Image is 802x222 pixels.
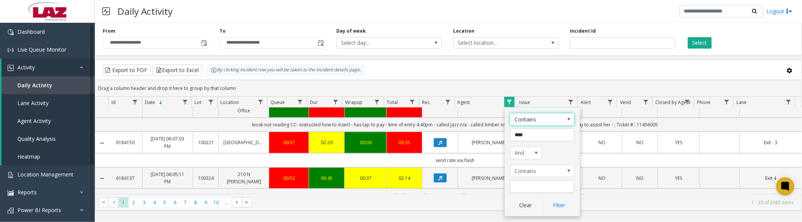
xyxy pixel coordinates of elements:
[113,139,138,146] a: 6184150
[744,175,797,182] a: Exit 4
[114,2,176,20] h3: Daily Activity
[95,82,802,95] div: Drag a column header and drop it here to group by that column
[391,175,417,182] a: 02:14
[256,97,266,107] a: Location Filter Menu
[336,28,366,35] label: Day of week
[17,64,35,71] span: Activity
[722,97,732,107] a: Phone Filter Menu
[211,67,217,73] img: infoIcon.svg
[95,175,108,181] a: Collapse Details
[675,139,683,146] span: YES
[316,38,325,48] span: Toggle popup
[510,165,574,178] span: Agent Filter Operators
[149,197,160,208] span: Page 4
[152,65,202,76] button: Export to Excel
[234,199,240,205] span: Go to the next page
[207,65,365,76] div: By clicking Incident row you will be taken to the incident details page.
[180,97,190,107] a: Date Filter Menu
[387,99,398,105] span: Total
[17,171,74,178] span: Location Management
[510,197,541,214] button: Clear
[463,175,515,182] a: [PERSON_NAME]
[17,99,49,107] span: Lane Activity
[103,65,151,76] button: Export to PDF
[158,99,164,105] span: Sortable
[510,165,561,177] span: Contains
[270,99,285,105] span: Queue
[372,97,382,107] a: Wrapup Filter Menu
[8,29,14,35] img: 'icon'
[510,147,535,159] span: And
[160,197,170,208] span: Page 5
[2,58,95,76] a: Activity
[139,197,149,208] span: Page 3
[8,172,14,178] img: 'icon'
[510,180,574,193] input: Agent Filter
[108,153,802,167] td: send rate via flash
[453,28,474,35] label: Location
[656,99,691,105] span: Closed by Agent
[198,175,214,182] a: 100324
[17,82,52,89] span: Daily Activity
[349,175,382,182] a: 00:37
[8,208,14,214] img: 'icon'
[463,139,515,146] a: [PERSON_NAME]
[581,99,591,105] span: Alert
[330,97,341,107] a: Dur Filter Menu
[108,189,802,203] td: kiosk not readign CC- instructed how to insert - resolved
[543,197,574,214] button: Filter
[129,197,139,208] span: Page 2
[199,38,208,48] span: Toggle popup
[220,28,226,35] label: To
[510,113,574,126] span: Agent Filter Operators
[221,99,239,105] span: Location
[8,190,14,196] img: 'icon'
[310,99,318,105] span: Dur
[2,148,95,165] a: Heatmap
[337,38,421,48] span: Select day...
[102,2,110,20] img: pageIcon
[587,175,617,182] a: NO
[2,76,95,94] a: Daily Activity
[295,97,305,107] a: Queue Filter Menu
[95,140,108,146] a: Collapse Details
[314,175,340,182] div: 00:45
[223,171,264,185] a: 210 N [PERSON_NAME]
[274,175,304,182] a: 00:52
[8,47,14,53] img: 'icon'
[510,128,574,141] input: Agent Filter
[587,139,617,146] a: NO
[2,112,95,130] a: Agent Activity
[783,97,794,107] a: Lane Filter Menu
[570,28,596,35] label: Incident Id
[274,139,304,146] a: 00:57
[510,113,561,126] span: Contains
[349,139,382,146] a: 00:09
[108,118,802,132] td: kiosk not reading CC- instructed how to insert - has tap to pay - time of entry 4:40pm - called J...
[206,97,216,107] a: Lot Filter Menu
[145,99,155,105] span: Date
[314,139,340,146] a: 02:29
[443,97,453,107] a: Rec. Filter Menu
[195,99,202,105] span: Lot
[767,7,793,15] a: Logout
[744,139,797,146] a: Exit - 3
[257,199,794,206] kendo-pager-info: 1 - 30 of 2085 items
[519,99,530,105] span: Issue
[130,97,140,107] a: Id Filter Menu
[407,97,417,107] a: Total Filter Menu
[147,135,188,150] a: [DATE] 06:07:03 PM
[504,97,515,107] a: Agent Filter Menu
[675,175,683,181] span: YES
[345,99,363,105] span: Wrapup
[118,197,129,208] span: Page 1
[201,197,211,208] span: Page 9
[697,99,711,105] span: Phone
[391,139,417,146] a: 03:35
[17,46,66,53] span: Live Queue Monitor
